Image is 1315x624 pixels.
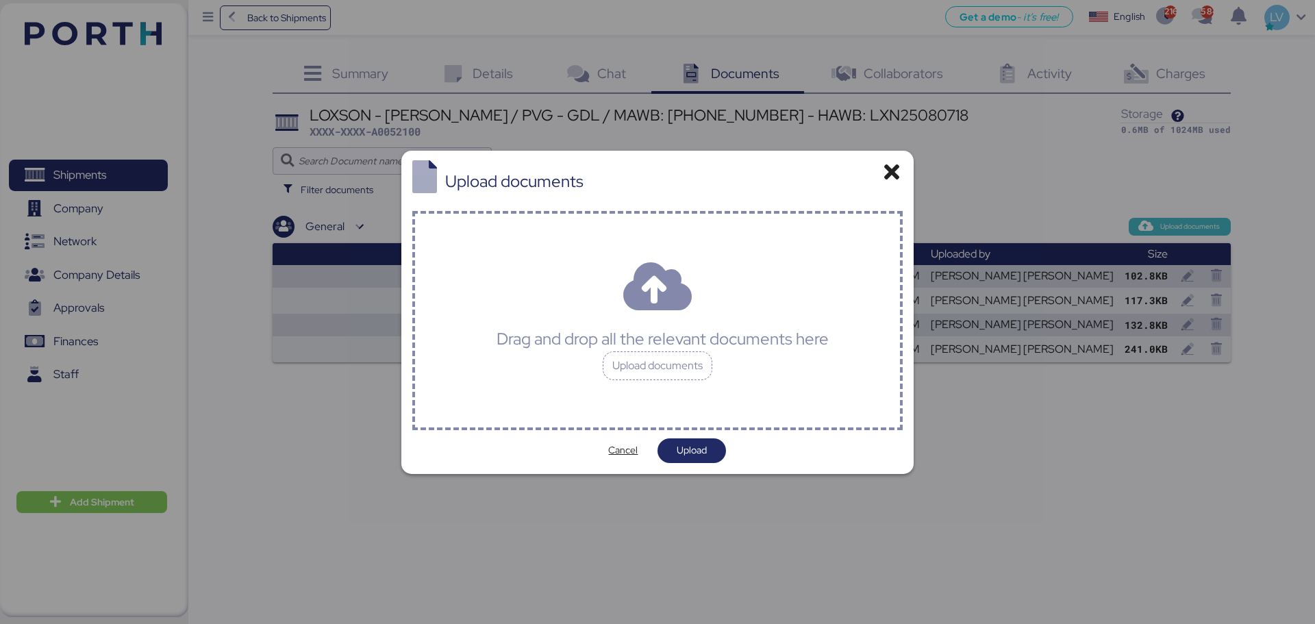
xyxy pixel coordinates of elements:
span: Cancel [608,442,638,458]
div: Upload documents [445,175,584,188]
div: Drag and drop all the relevant documents here [497,327,829,351]
div: Upload documents [603,351,712,380]
button: Upload [657,438,726,463]
button: Cancel [589,438,657,463]
span: Upload [677,442,707,458]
